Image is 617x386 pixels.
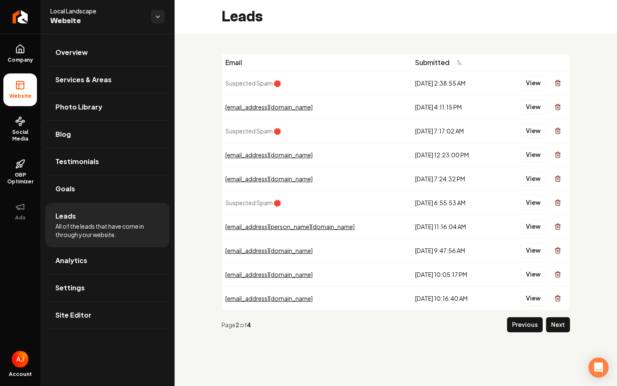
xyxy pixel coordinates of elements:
[3,37,37,70] a: Company
[415,222,493,231] div: [DATE] 11:16:04 AM
[6,93,35,99] span: Website
[45,274,170,301] a: Settings
[520,195,546,210] button: View
[225,103,408,111] div: [EMAIL_ADDRESS][DOMAIN_NAME]
[3,195,37,228] button: Ads
[55,184,75,194] span: Goals
[45,247,170,274] a: Analytics
[45,148,170,175] a: Testimonials
[225,222,408,231] div: [EMAIL_ADDRESS][PERSON_NAME][DOMAIN_NAME]
[45,66,170,93] a: Services & Areas
[415,246,493,255] div: [DATE] 9:47:56 AM
[9,371,32,378] span: Account
[55,102,102,112] span: Photo Library
[415,57,450,68] span: Submitted
[222,8,263,25] h2: Leads
[240,321,247,329] span: of
[55,256,87,266] span: Analytics
[225,57,408,68] div: Email
[415,175,493,183] div: [DATE] 7:24:32 PM
[225,199,281,206] span: Suspected Spam 🛑
[415,151,493,159] div: [DATE] 12:23:00 PM
[45,175,170,202] a: Goals
[55,156,99,167] span: Testimonials
[45,94,170,120] a: Photo Library
[55,283,85,293] span: Settings
[520,243,546,258] button: View
[55,310,92,320] span: Site Editor
[520,219,546,234] button: View
[222,321,235,329] span: Page
[225,127,281,135] span: Suspected Spam 🛑
[12,351,29,368] button: Open user button
[546,317,570,332] button: Next
[225,270,408,279] div: [EMAIL_ADDRESS][DOMAIN_NAME]
[55,211,76,221] span: Leads
[225,175,408,183] div: [EMAIL_ADDRESS][DOMAIN_NAME]
[225,246,408,255] div: [EMAIL_ADDRESS][DOMAIN_NAME]
[225,151,408,159] div: [EMAIL_ADDRESS][DOMAIN_NAME]
[55,75,112,85] span: Services & Areas
[13,10,28,23] img: Rebolt Logo
[415,127,493,135] div: [DATE] 7:17:02 AM
[3,152,37,192] a: GBP Optimizer
[55,47,88,57] span: Overview
[50,15,144,27] span: Website
[45,302,170,329] a: Site Editor
[415,270,493,279] div: [DATE] 10:05:17 PM
[12,351,29,368] img: Austin Jellison
[520,76,546,91] button: View
[225,294,408,303] div: [EMAIL_ADDRESS][DOMAIN_NAME]
[507,317,543,332] button: Previous
[45,121,170,148] a: Blog
[520,123,546,138] button: View
[55,129,71,139] span: Blog
[225,79,281,87] span: Suspected Spam 🛑
[50,7,144,15] span: Local Landscape
[3,110,37,149] a: Social Media
[520,99,546,115] button: View
[415,103,493,111] div: [DATE] 4:11:15 PM
[520,267,546,282] button: View
[520,147,546,162] button: View
[588,357,609,378] div: Open Intercom Messenger
[520,171,546,186] button: View
[247,321,251,329] strong: 4
[415,198,493,207] div: [DATE] 6:55:53 AM
[12,214,29,221] span: Ads
[520,291,546,306] button: View
[45,39,170,66] a: Overview
[235,321,240,329] strong: 2
[55,222,159,239] span: All of the leads that have come in through your website.
[415,55,468,70] button: Submitted
[3,172,37,185] span: GBP Optimizer
[415,294,493,303] div: [DATE] 10:16:40 AM
[3,129,37,142] span: Social Media
[4,57,37,63] span: Company
[415,79,493,87] div: [DATE] 2:38:55 AM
